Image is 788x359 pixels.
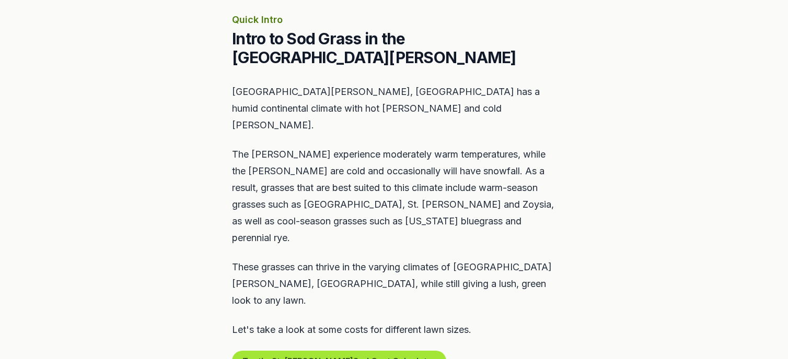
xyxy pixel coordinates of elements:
p: Let's take a look at some costs for different lawn sizes. [232,321,556,338]
p: Quick Intro [232,13,556,27]
h2: Intro to Sod Grass in the [GEOGRAPHIC_DATA][PERSON_NAME] [232,29,556,67]
p: The [PERSON_NAME] experience moderately warm temperatures, while the [PERSON_NAME] are cold and o... [232,146,556,246]
p: [GEOGRAPHIC_DATA][PERSON_NAME], [GEOGRAPHIC_DATA] has a humid continental climate with hot [PERSO... [232,83,556,134]
p: These grasses can thrive in the varying climates of [GEOGRAPHIC_DATA][PERSON_NAME], [GEOGRAPHIC_D... [232,259,556,309]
